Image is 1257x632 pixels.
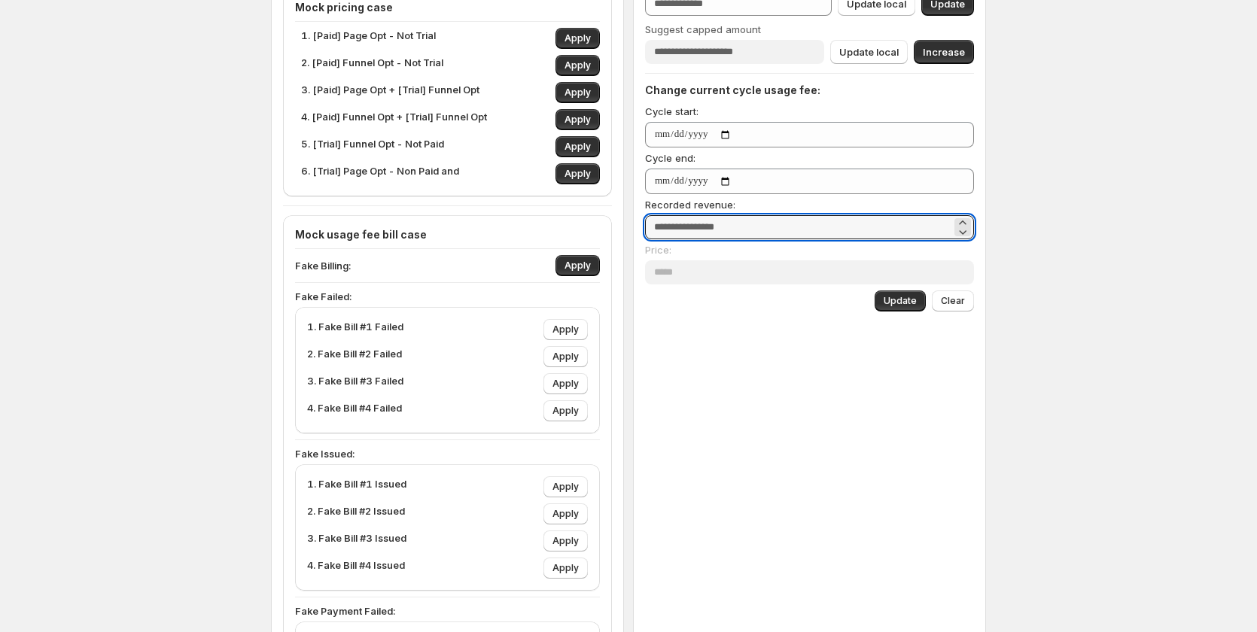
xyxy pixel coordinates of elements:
button: Increase [914,40,974,64]
span: Cycle end: [645,152,695,164]
span: Apply [552,562,579,574]
p: 1. Fake Bill #1 Failed [307,319,403,340]
p: Fake Failed: [295,289,600,304]
p: 3. Fake Bill #3 Failed [307,373,403,394]
p: 1. [Paid] Page Opt - Not Trial [301,28,436,49]
p: Fake Billing: [295,258,351,273]
p: 2. Fake Bill #2 Failed [307,346,402,367]
button: Apply [555,109,600,130]
h4: Change current cycle usage fee: [645,83,974,98]
span: Apply [552,378,579,390]
p: 4. Fake Bill #4 Failed [307,400,402,421]
span: Apply [552,351,579,363]
button: Update local [830,40,908,64]
span: Recorded revenue: [645,199,735,211]
p: 4. Fake Bill #4 Issued [307,558,405,579]
button: Apply [543,558,588,579]
p: 5. [Trial] Funnel Opt - Not Paid [301,136,444,157]
span: Apply [552,405,579,417]
button: Apply [555,82,600,103]
span: Price: [645,244,671,256]
button: Apply [543,400,588,421]
span: Apply [565,32,591,44]
button: Apply [543,530,588,551]
button: Apply [543,476,588,497]
p: Fake Payment Failed: [295,603,600,618]
span: Apply [552,324,579,336]
button: Apply [555,55,600,76]
span: Increase [923,44,965,59]
p: 3. [Paid] Page Opt + [Trial] Funnel Opt [301,82,479,103]
p: Fake Issued: [295,446,600,461]
button: Apply [555,163,600,184]
span: Apply [552,535,579,547]
p: 6. [Trial] Page Opt - Non Paid and [301,163,459,184]
button: Apply [543,319,588,340]
h4: Mock usage fee bill case [295,227,600,242]
button: Clear [932,290,974,311]
span: Apply [565,141,591,153]
span: Apply [565,59,591,71]
span: Cycle start: [645,105,699,117]
span: Clear [941,295,965,307]
span: Apply [565,260,591,272]
button: Apply [555,136,600,157]
p: 1. Fake Bill #1 Issued [307,476,406,497]
span: Apply [552,481,579,493]
button: Update [875,290,926,311]
button: Apply [543,346,588,367]
span: Update [884,295,917,307]
span: Apply [565,87,591,99]
button: Apply [555,28,600,49]
span: Apply [565,114,591,126]
button: Apply [543,503,588,524]
span: Apply [552,508,579,520]
p: 2. Fake Bill #2 Issued [307,503,405,524]
span: Suggest capped amount [645,23,761,35]
span: Update local [839,44,899,59]
button: Apply [543,373,588,394]
p: 2. [Paid] Funnel Opt - Not Trial [301,55,443,76]
button: Apply [555,255,600,276]
p: 3. Fake Bill #3 Issued [307,530,406,551]
p: 4. [Paid] Funnel Opt + [Trial] Funnel Opt [301,109,487,130]
span: Apply [565,168,591,180]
